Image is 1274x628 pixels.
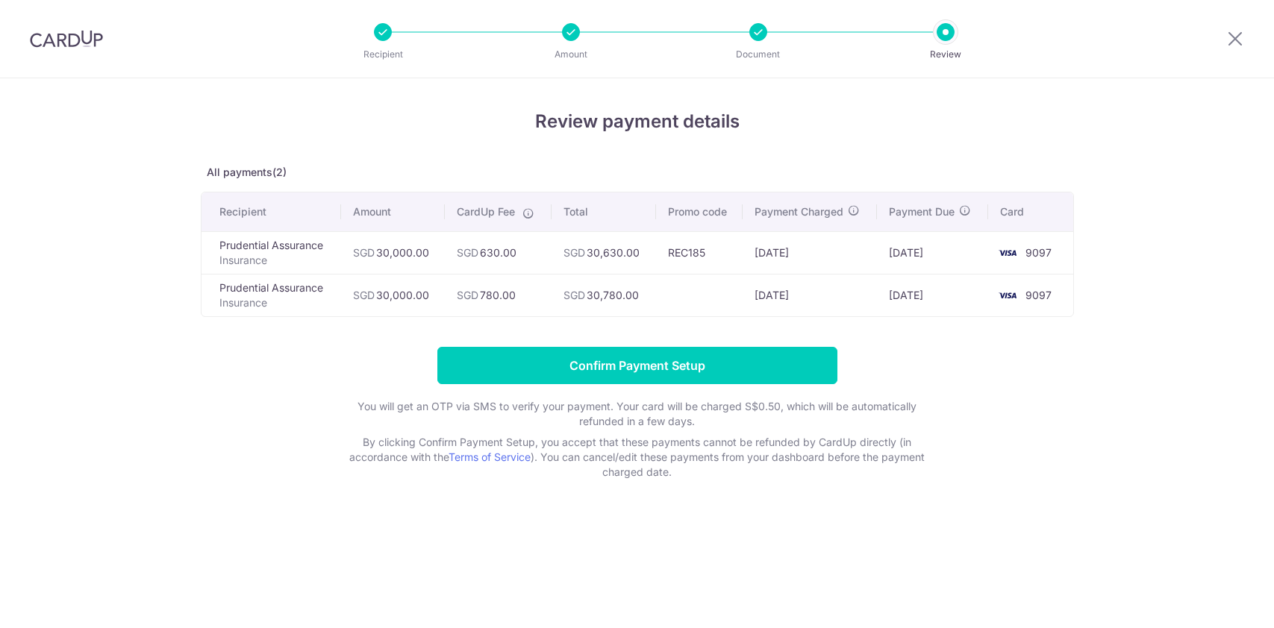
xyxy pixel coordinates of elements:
[890,47,1001,62] p: Review
[656,231,743,274] td: REC185
[457,204,515,219] span: CardUp Fee
[202,274,341,316] td: Prudential Assurance
[1025,246,1052,259] span: 9097
[445,231,551,274] td: 630.00
[877,274,987,316] td: [DATE]
[993,286,1022,304] img: <span class="translation_missing" title="translation missing: en.account_steps.new_confirm_form.b...
[516,47,626,62] p: Amount
[341,231,446,274] td: 30,000.00
[437,347,837,384] input: Confirm Payment Setup
[993,244,1022,262] img: <span class="translation_missing" title="translation missing: en.account_steps.new_confirm_form.b...
[656,192,743,231] th: Promo code
[328,47,438,62] p: Recipient
[339,399,936,429] p: You will get an OTP via SMS to verify your payment. Your card will be charged S$0.50, which will ...
[353,289,375,301] span: SGD
[202,192,341,231] th: Recipient
[201,165,1074,180] p: All payments(2)
[743,274,878,316] td: [DATE]
[341,192,446,231] th: Amount
[449,450,531,463] a: Terms of Service
[563,246,585,259] span: SGD
[219,253,329,268] p: Insurance
[703,47,814,62] p: Document
[30,30,103,48] img: CardUp
[457,289,478,301] span: SGD
[563,289,585,301] span: SGD
[988,192,1073,231] th: Card
[353,246,375,259] span: SGD
[552,274,656,316] td: 30,780.00
[341,274,446,316] td: 30,000.00
[552,192,656,231] th: Total
[445,274,551,316] td: 780.00
[202,231,341,274] td: Prudential Assurance
[877,231,987,274] td: [DATE]
[889,204,955,219] span: Payment Due
[1025,289,1052,301] span: 9097
[339,435,936,480] p: By clicking Confirm Payment Setup, you accept that these payments cannot be refunded by CardUp di...
[219,295,329,310] p: Insurance
[755,204,843,219] span: Payment Charged
[743,231,878,274] td: [DATE]
[552,231,656,274] td: 30,630.00
[457,246,478,259] span: SGD
[201,108,1074,135] h4: Review payment details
